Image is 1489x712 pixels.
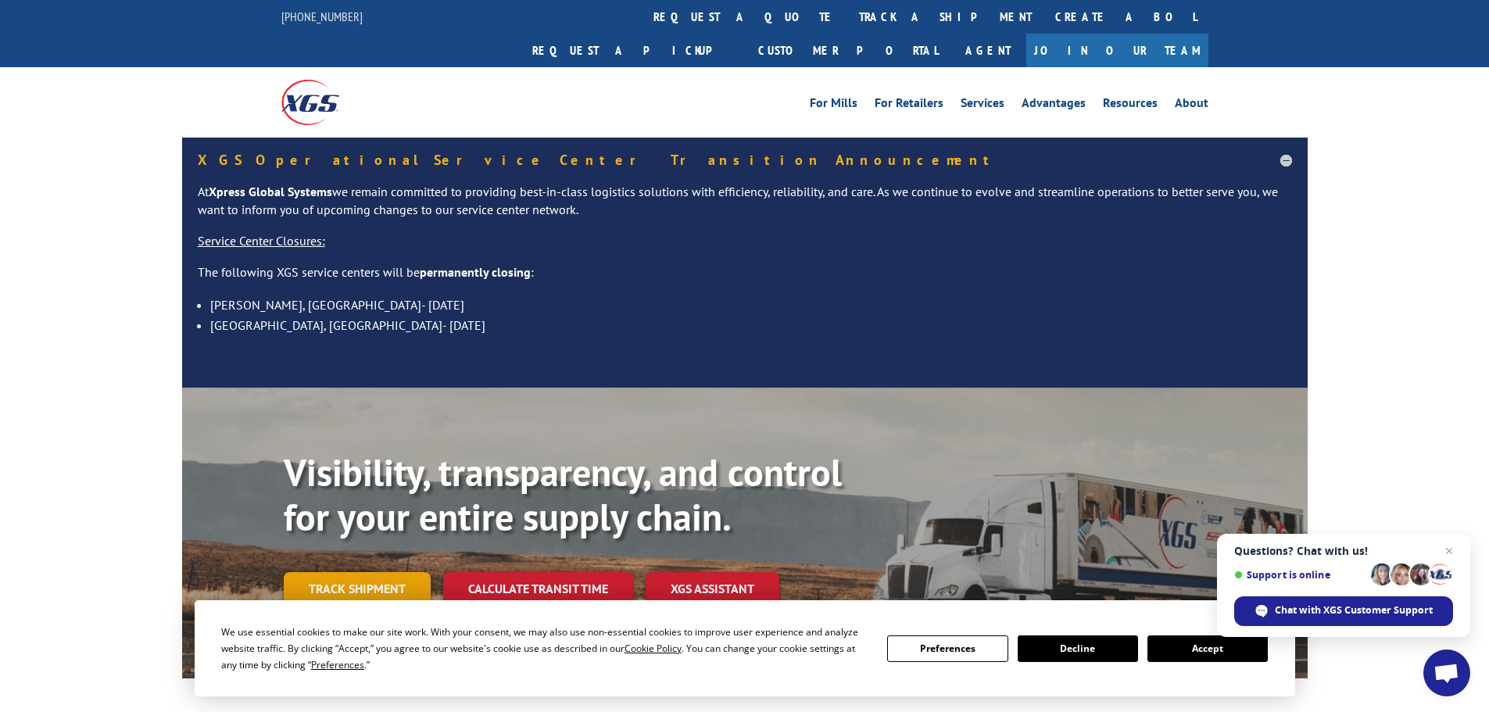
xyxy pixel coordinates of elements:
h5: XGS Operational Service Center Transition Announcement [198,153,1292,167]
strong: Xpress Global Systems [209,184,332,199]
a: Advantages [1022,97,1086,114]
button: Accept [1147,635,1268,662]
span: Support is online [1234,569,1366,581]
span: Questions? Chat with us! [1234,545,1453,557]
span: Chat with XGS Customer Support [1275,603,1433,617]
a: For Mills [810,97,857,114]
button: Decline [1018,635,1138,662]
a: Track shipment [284,572,431,605]
li: [PERSON_NAME], [GEOGRAPHIC_DATA]- [DATE] [210,295,1292,315]
u: Service Center Closures: [198,233,325,249]
a: Open chat [1423,649,1470,696]
p: At we remain committed to providing best-in-class logistics solutions with efficiency, reliabilit... [198,183,1292,233]
span: Cookie Policy [625,642,682,655]
a: [PHONE_NUMBER] [281,9,363,24]
div: We use essential cookies to make our site work. With your consent, we may also use non-essential ... [221,624,868,673]
span: Preferences [311,658,364,671]
a: Request a pickup [521,34,746,67]
a: Services [961,97,1004,114]
a: XGS ASSISTANT [646,572,779,606]
p: The following XGS service centers will be : [198,263,1292,295]
strong: permanently closing [420,264,531,280]
a: For Retailers [875,97,943,114]
b: Visibility, transparency, and control for your entire supply chain. [284,448,842,542]
span: Chat with XGS Customer Support [1234,596,1453,626]
li: [GEOGRAPHIC_DATA], [GEOGRAPHIC_DATA]- [DATE] [210,315,1292,335]
a: About [1175,97,1208,114]
a: Calculate transit time [443,572,633,606]
div: Cookie Consent Prompt [195,600,1295,696]
a: Join Our Team [1026,34,1208,67]
a: Agent [950,34,1026,67]
a: Resources [1103,97,1158,114]
button: Preferences [887,635,1008,662]
a: Customer Portal [746,34,950,67]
